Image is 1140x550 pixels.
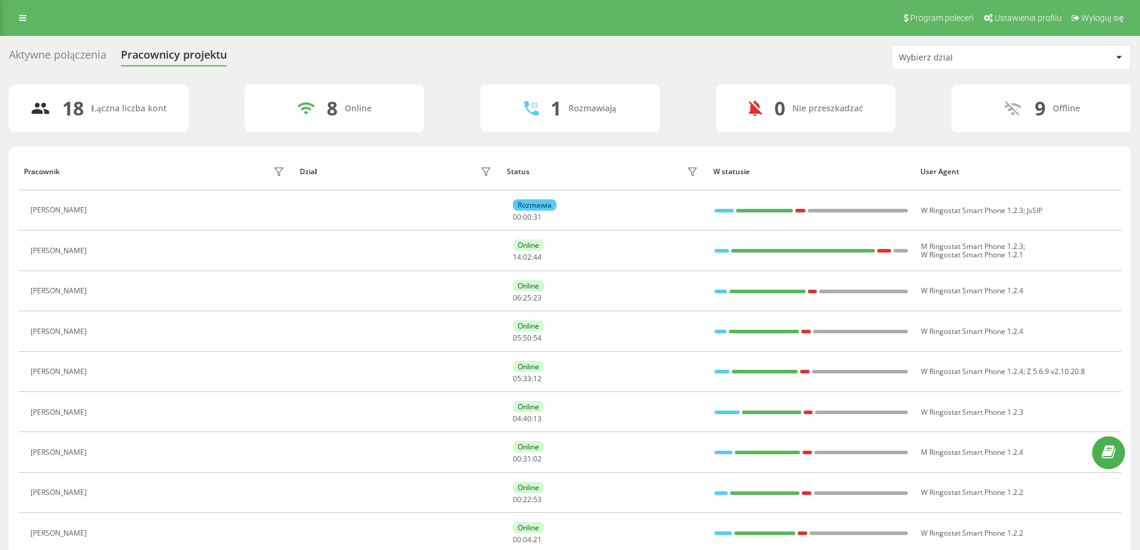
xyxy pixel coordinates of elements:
[513,212,521,222] span: 00
[551,97,561,120] div: 1
[513,375,542,383] div: : :
[921,487,1023,497] span: W Ringostat Smart Phone 1.2.2
[995,13,1062,23] span: Ustawienia profilu
[921,285,1023,296] span: W Ringostat Smart Phone 1.2.4
[513,494,521,505] span: 00
[523,212,531,222] span: 00
[345,104,372,114] div: Online
[921,250,1023,260] span: W Ringostat Smart Phone 1.2.1
[533,252,542,262] span: 44
[533,454,542,464] span: 02
[62,97,84,120] div: 18
[513,333,521,343] span: 05
[533,414,542,424] span: 13
[1027,366,1085,376] span: Z 5.6.9 v2.10.20.8
[9,48,107,67] div: Aktywne połączenia
[774,97,785,120] div: 0
[31,488,90,497] div: [PERSON_NAME]
[513,454,521,464] span: 00
[513,252,521,262] span: 14
[31,529,90,537] div: [PERSON_NAME]
[1035,97,1045,120] div: 9
[513,536,542,544] div: : :
[921,528,1023,538] span: W Ringostat Smart Phone 1.2.2
[31,448,90,457] div: [PERSON_NAME]
[31,247,90,255] div: [PERSON_NAME]
[921,241,1023,251] span: M Ringostat Smart Phone 1.2.3
[523,454,531,464] span: 31
[513,373,521,384] span: 05
[513,293,521,303] span: 06
[24,168,60,176] div: Pracownik
[921,407,1023,417] span: W Ringostat Smart Phone 1.2.3
[300,168,317,176] div: Dział
[513,239,544,251] div: Online
[533,373,542,384] span: 12
[523,534,531,545] span: 04
[533,212,542,222] span: 31
[513,294,542,302] div: : :
[921,447,1023,457] span: M Ringostat Smart Phone 1.2.4
[121,48,227,67] div: Pracownicy projektu
[533,534,542,545] span: 21
[513,253,542,262] div: : :
[513,455,542,463] div: : :
[513,482,544,493] div: Online
[523,373,531,384] span: 33
[31,408,90,417] div: [PERSON_NAME]
[31,206,90,214] div: [PERSON_NAME]
[523,333,531,343] span: 50
[513,401,544,412] div: Online
[513,361,544,372] div: Online
[533,293,542,303] span: 23
[513,334,542,342] div: : :
[713,168,909,176] div: W statusie
[1027,205,1042,215] span: JsSIP
[921,366,1023,376] span: W Ringostat Smart Phone 1.2.4
[513,213,542,221] div: : :
[513,496,542,504] div: : :
[523,494,531,505] span: 22
[533,333,542,343] span: 54
[1081,13,1124,23] span: Wyloguj się
[533,494,542,505] span: 53
[91,104,166,114] div: Łączna liczba kont
[507,168,530,176] div: Status
[31,367,90,376] div: [PERSON_NAME]
[920,168,1116,176] div: User Agent
[921,326,1023,336] span: W Ringostat Smart Phone 1.2.4
[31,287,90,295] div: [PERSON_NAME]
[569,104,616,114] div: Rozmawiają
[513,320,544,332] div: Online
[899,53,1042,63] div: Wybierz dział
[513,522,544,533] div: Online
[513,441,544,452] div: Online
[523,293,531,303] span: 25
[792,104,863,114] div: Nie przeszkadzać
[513,534,521,545] span: 00
[513,280,544,291] div: Online
[910,13,974,23] span: Program poleceń
[31,327,90,336] div: [PERSON_NAME]
[513,415,542,423] div: : :
[513,414,521,424] span: 04
[523,252,531,262] span: 02
[327,97,338,120] div: 8
[921,205,1023,215] span: W Ringostat Smart Phone 1.2.3
[513,199,557,211] div: Rozmawia
[523,414,531,424] span: 40
[1053,104,1080,114] div: Offline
